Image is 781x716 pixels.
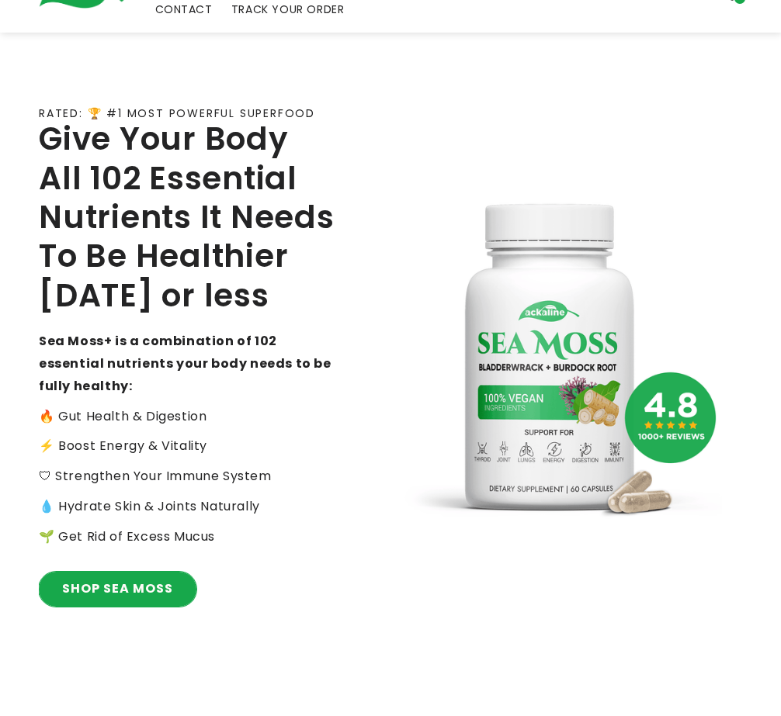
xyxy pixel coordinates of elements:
[231,2,345,16] span: TRACK YOUR ORDER
[39,526,336,548] p: 🌱 Get Rid of Excess Mucus
[39,572,196,607] a: SHOP SEA MOSS
[39,435,336,458] p: ⚡️ Boost Energy & Vitality
[39,119,336,315] h2: Give Your Body All 102 Essential Nutrients It Needs To Be Healthier [DATE] or less
[155,2,213,16] span: CONTACT
[39,332,331,395] strong: Sea Moss+ is a combination of 102 essential nutrients your body needs to be fully healthy:
[39,496,336,518] p: 💧 Hydrate Skin & Joints Naturally
[39,107,315,120] p: RATED: 🏆 #1 MOST POWERFUL SUPERFOOD
[39,406,336,428] p: 🔥 Gut Health & Digestion
[39,465,336,488] p: 🛡 Strengthen Your Immune System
